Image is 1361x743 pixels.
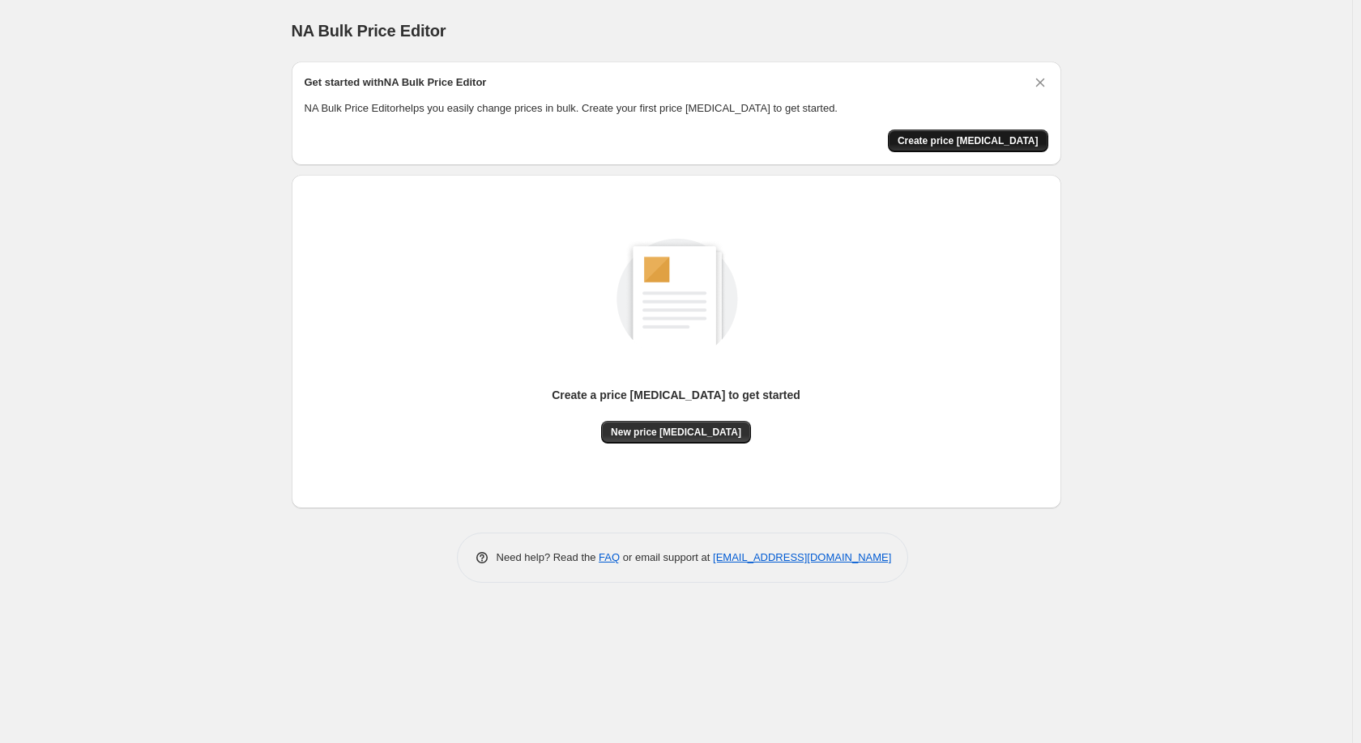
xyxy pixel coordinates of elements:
span: New price [MEDICAL_DATA] [611,426,741,439]
span: or email support at [620,551,713,563]
p: Create a price [MEDICAL_DATA] to get started [552,387,800,403]
button: Create price change job [888,129,1048,152]
span: NA Bulk Price Editor [292,22,446,40]
button: New price [MEDICAL_DATA] [601,421,751,444]
a: [EMAIL_ADDRESS][DOMAIN_NAME] [713,551,891,563]
h2: Get started with NA Bulk Price Editor [305,74,487,91]
span: Create price [MEDICAL_DATA] [898,134,1039,147]
button: Dismiss card [1032,74,1048,91]
span: Need help? Read the [497,551,599,563]
p: NA Bulk Price Editor helps you easily change prices in bulk. Create your first price [MEDICAL_DAT... [305,100,1048,117]
a: FAQ [599,551,620,563]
